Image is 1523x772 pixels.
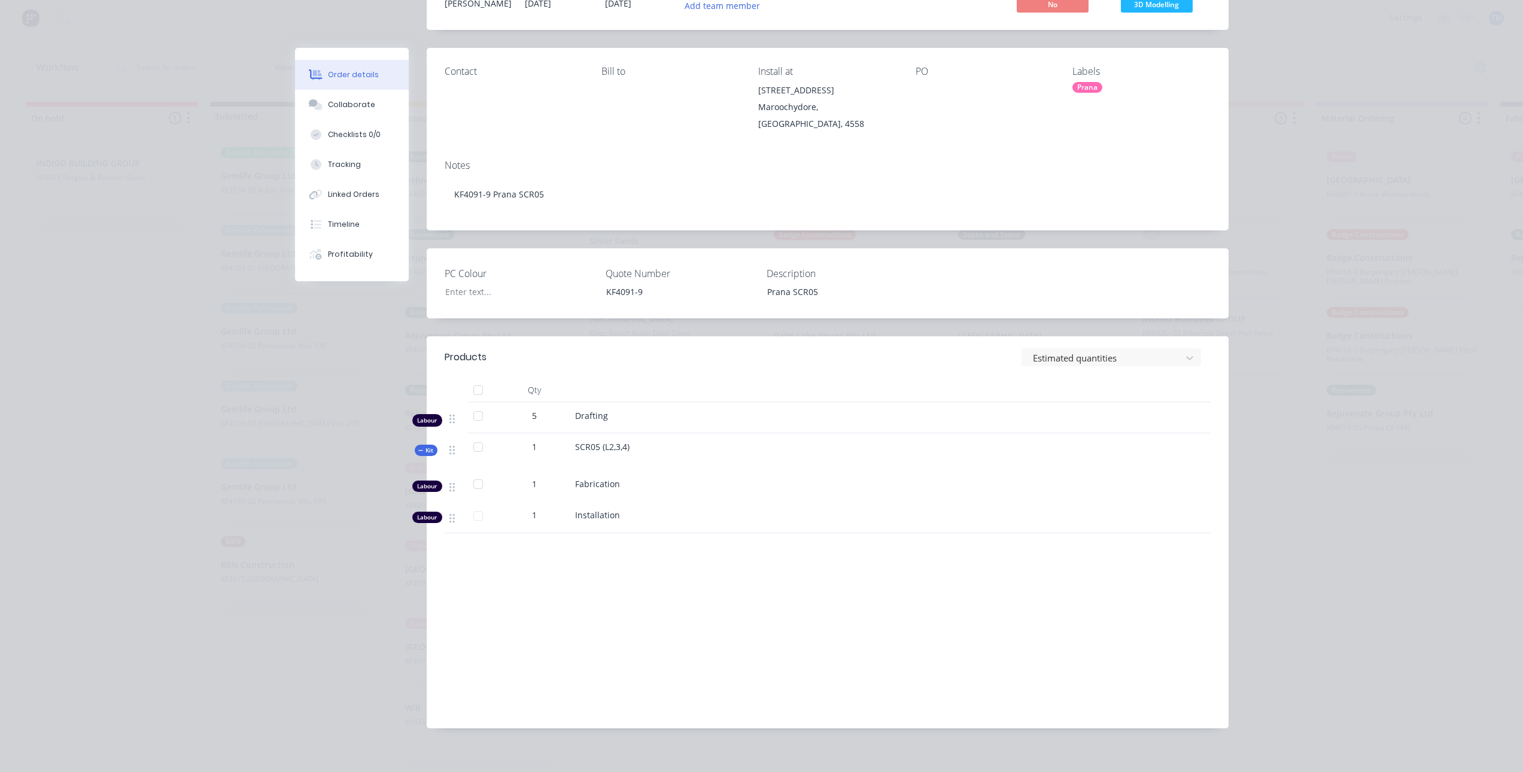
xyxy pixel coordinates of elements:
span: SCR05 (L2,3,4) [575,441,630,452]
div: Labour [412,414,442,427]
span: 1 [532,509,537,521]
div: Notes [445,160,1211,171]
span: 1 [532,440,537,453]
button: Kit [415,445,437,456]
span: Drafting [575,410,608,421]
button: Collaborate [295,90,409,120]
div: Linked Orders [328,189,379,200]
button: Profitability [295,239,409,269]
button: Linked Orders [295,180,409,209]
span: Fabrication [575,478,620,490]
span: Kit [418,446,434,455]
div: Collaborate [328,99,375,110]
div: [STREET_ADDRESS] [758,82,896,99]
span: 5 [532,409,537,422]
button: Checklists 0/0 [295,120,409,150]
div: Labels [1072,66,1210,77]
label: PC Colour [445,266,594,281]
div: KF4091-9 Prana SCR05 [445,176,1211,212]
div: KF4091-9 [597,283,746,300]
span: Installation [575,509,620,521]
div: Contact [445,66,582,77]
div: Qty [498,378,570,402]
div: Order details [328,69,379,80]
label: Quote Number [606,266,755,281]
button: Timeline [295,209,409,239]
div: Checklists 0/0 [328,129,381,140]
div: Labour [412,481,442,492]
div: Tracking [328,159,361,170]
div: [STREET_ADDRESS]Maroochydore, [GEOGRAPHIC_DATA], 4558 [758,82,896,132]
label: Description [767,266,916,281]
button: Tracking [295,150,409,180]
div: Prana SCR05 [758,283,907,300]
div: Prana [1072,82,1102,93]
div: Labour [412,512,442,523]
span: 1 [532,478,537,490]
button: Order details [295,60,409,90]
div: Install at [758,66,896,77]
div: Maroochydore, [GEOGRAPHIC_DATA], 4558 [758,99,896,132]
div: Products [445,350,487,364]
div: Profitability [328,249,373,260]
div: Timeline [328,219,360,230]
div: Bill to [601,66,739,77]
div: PO [916,66,1053,77]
